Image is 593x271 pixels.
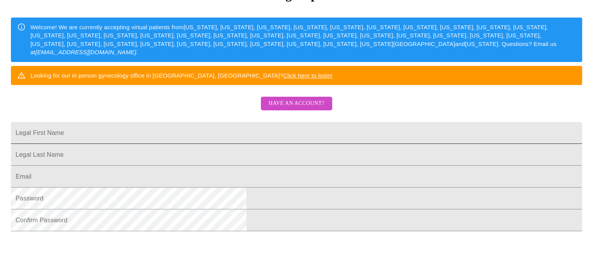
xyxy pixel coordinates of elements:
[283,72,333,79] a: Click here to login!
[261,97,332,110] button: Have an account?
[30,68,333,83] div: Looking for our in person gynecology office in [GEOGRAPHIC_DATA], [GEOGRAPHIC_DATA]?
[30,20,576,60] div: Welcome! We are currently accepting virtual patients from [US_STATE], [US_STATE], [US_STATE], [US...
[259,105,334,112] a: Have an account?
[11,235,129,266] iframe: reCAPTCHA
[35,49,136,55] em: [EMAIL_ADDRESS][DOMAIN_NAME]
[269,99,324,108] span: Have an account?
